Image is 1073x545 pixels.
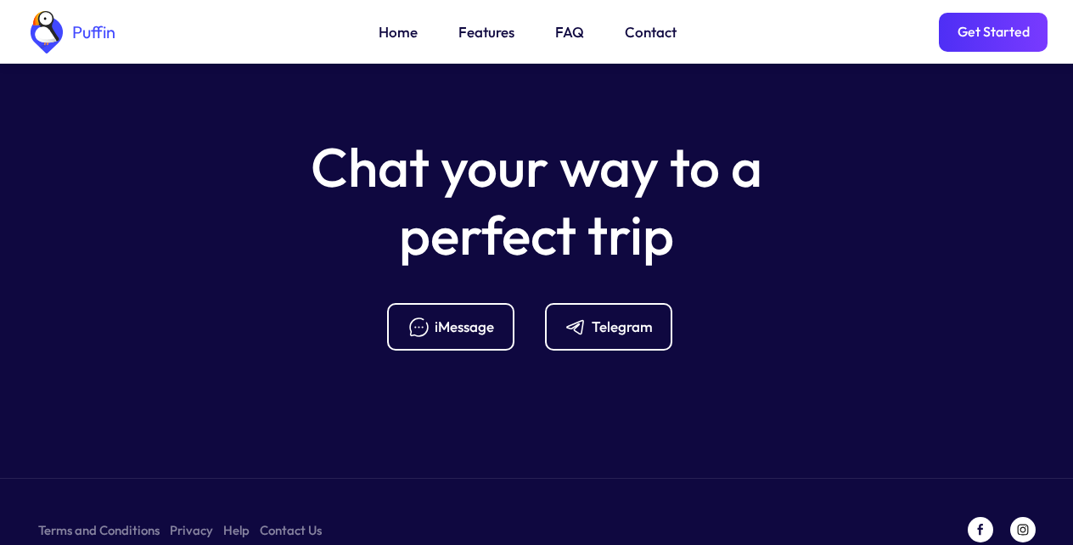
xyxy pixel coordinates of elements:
[170,520,213,541] a: Privacy
[592,317,653,336] div: Telegram
[25,11,115,53] a: home
[387,303,528,351] a: iMessage
[458,21,514,43] a: Features
[625,21,677,43] a: Contact
[260,520,322,541] a: Contact Us
[939,13,1048,52] a: Get Started
[68,24,115,41] div: Puffin
[435,317,494,336] div: iMessage
[545,303,686,351] a: Telegram
[555,21,584,43] a: FAQ
[38,520,160,541] a: Terms and Conditions
[223,520,250,541] a: Help
[282,133,791,269] h5: Chat your way to a perfect trip
[379,21,418,43] a: Home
